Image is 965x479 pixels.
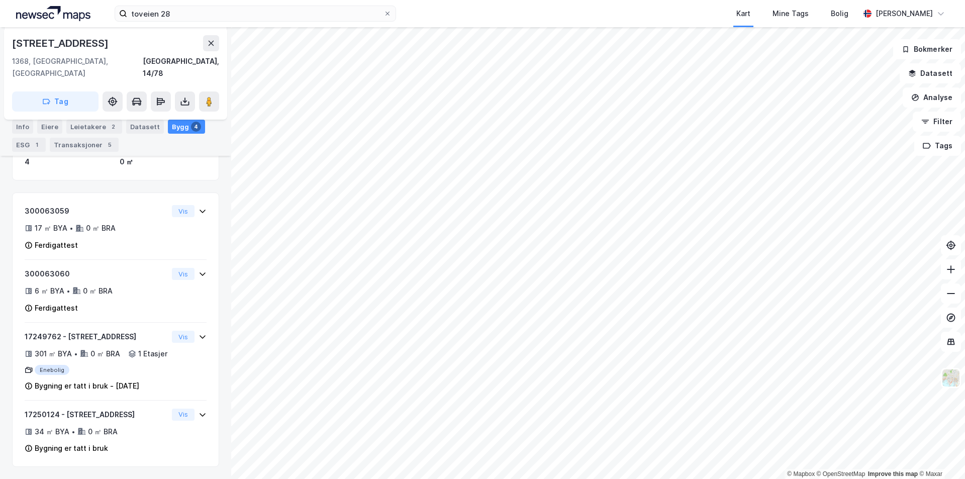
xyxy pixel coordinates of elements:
[25,268,168,280] div: 300063060
[25,205,168,217] div: 300063059
[914,136,961,156] button: Tags
[12,91,99,112] button: Tag
[831,8,848,20] div: Bolig
[913,112,961,132] button: Filter
[915,431,965,479] iframe: Chat Widget
[69,224,73,232] div: •
[35,380,139,392] div: Bygning er tatt i bruk - [DATE]
[16,6,90,21] img: logo.a4113a55bc3d86da70a041830d287a7e.svg
[25,409,168,421] div: 17250124 - [STREET_ADDRESS]
[773,8,809,20] div: Mine Tags
[941,368,960,388] img: Z
[120,156,207,168] div: 0 ㎡
[876,8,933,20] div: [PERSON_NAME]
[172,268,195,280] button: Vis
[74,350,78,358] div: •
[868,470,918,477] a: Improve this map
[787,470,815,477] a: Mapbox
[35,239,78,251] div: Ferdigattest
[127,6,383,21] input: Søk på adresse, matrikkel, gårdeiere, leietakere eller personer
[32,140,42,150] div: 1
[168,120,205,134] div: Bygg
[35,302,78,314] div: Ferdigattest
[12,35,111,51] div: [STREET_ADDRESS]
[35,285,64,297] div: 6 ㎡ BYA
[83,285,113,297] div: 0 ㎡ BRA
[88,426,118,438] div: 0 ㎡ BRA
[37,120,62,134] div: Eiere
[817,470,865,477] a: OpenStreetMap
[126,120,164,134] div: Datasett
[86,222,116,234] div: 0 ㎡ BRA
[35,348,72,360] div: 301 ㎡ BYA
[138,348,167,360] div: 1 Etasjer
[25,331,168,343] div: 17249762 - [STREET_ADDRESS]
[12,55,143,79] div: 1368, [GEOGRAPHIC_DATA], [GEOGRAPHIC_DATA]
[12,120,33,134] div: Info
[191,122,201,132] div: 4
[143,55,219,79] div: [GEOGRAPHIC_DATA], 14/78
[903,87,961,108] button: Analyse
[50,138,119,152] div: Transaksjoner
[900,63,961,83] button: Datasett
[172,205,195,217] button: Vis
[108,122,118,132] div: 2
[35,442,108,454] div: Bygning er tatt i bruk
[172,331,195,343] button: Vis
[90,348,120,360] div: 0 ㎡ BRA
[35,222,67,234] div: 17 ㎡ BYA
[71,428,75,436] div: •
[66,120,122,134] div: Leietakere
[105,140,115,150] div: 5
[736,8,750,20] div: Kart
[172,409,195,421] button: Vis
[893,39,961,59] button: Bokmerker
[66,287,70,295] div: •
[35,426,69,438] div: 34 ㎡ BYA
[12,138,46,152] div: ESG
[25,156,112,168] div: 4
